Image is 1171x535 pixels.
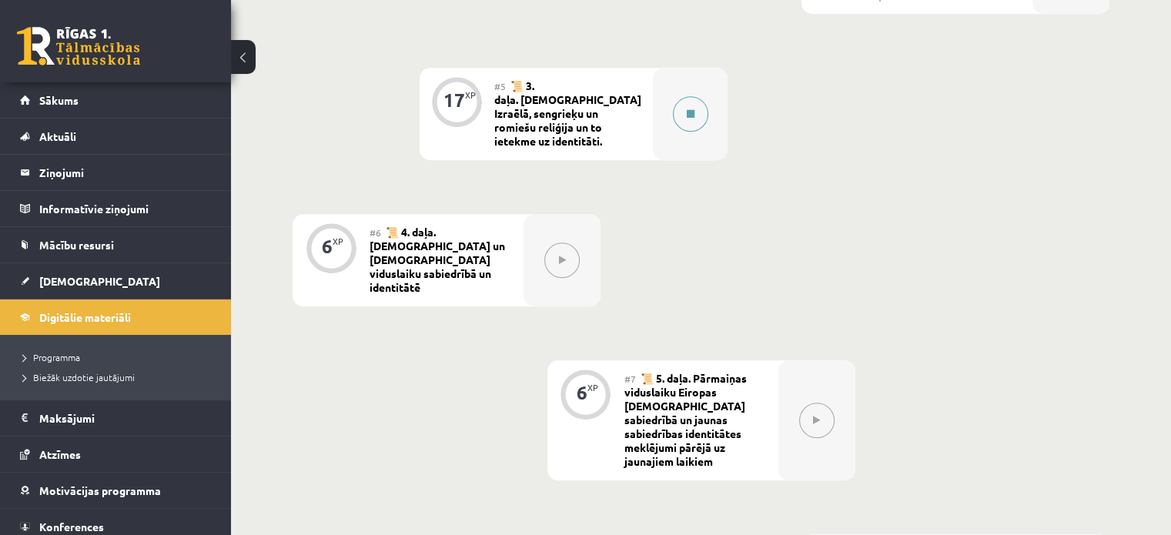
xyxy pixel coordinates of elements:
[577,386,587,400] div: 6
[39,400,212,436] legend: Maksājumi
[443,93,465,107] div: 17
[39,447,81,461] span: Atzīmes
[23,370,216,384] a: Biežāk uzdotie jautājumi
[20,299,212,335] a: Digitālie materiāli
[23,351,80,363] span: Programma
[39,129,76,143] span: Aktuāli
[624,371,747,468] span: 📜 5. daļa. ​Pārmaiņas viduslaiku Eiropas [DEMOGRAPHIC_DATA] sabiedrībā un jaunas sabiedrības iden...
[20,400,212,436] a: Maksājumi
[370,226,381,239] span: #6
[20,436,212,472] a: Atzīmes
[17,27,140,65] a: Rīgas 1. Tālmācības vidusskola
[20,155,212,190] a: Ziņojumi
[322,239,333,253] div: 6
[39,274,160,288] span: [DEMOGRAPHIC_DATA]
[39,238,114,252] span: Mācību resursi
[333,237,343,246] div: XP
[20,263,212,299] a: [DEMOGRAPHIC_DATA]
[20,473,212,508] a: Motivācijas programma
[39,310,131,324] span: Digitālie materiāli
[39,155,212,190] legend: Ziņojumi
[39,520,104,533] span: Konferences
[39,483,161,497] span: Motivācijas programma
[39,93,79,107] span: Sākums
[465,91,476,99] div: XP
[20,119,212,154] a: Aktuāli
[20,82,212,118] a: Sākums
[624,373,636,385] span: #7
[587,383,598,392] div: XP
[494,80,506,92] span: #5
[20,191,212,226] a: Informatīvie ziņojumi
[23,350,216,364] a: Programma
[494,79,641,148] span: 📜 3. daļa. [DEMOGRAPHIC_DATA] Izraēlā, sengrieķu un romiešu reliģija un to ietekme uz identitāti.
[20,227,212,262] a: Mācību resursi
[370,225,505,294] span: 📜 4. daļa. ​[DEMOGRAPHIC_DATA] un [DEMOGRAPHIC_DATA] viduslaiku sabiedrībā un identitātē
[39,191,212,226] legend: Informatīvie ziņojumi
[23,371,135,383] span: Biežāk uzdotie jautājumi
